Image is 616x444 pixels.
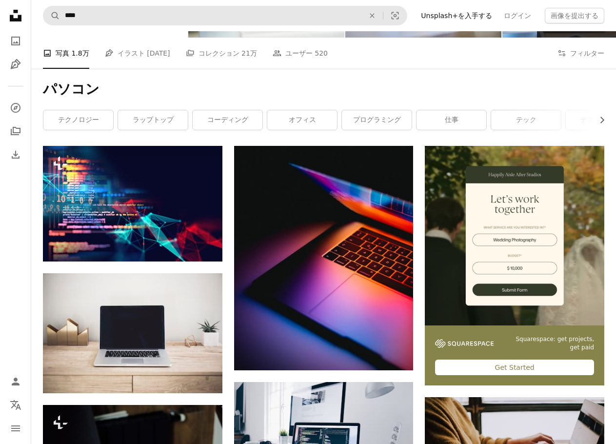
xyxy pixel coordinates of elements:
button: 全てクリア [361,6,383,25]
a: ログイン [498,8,537,23]
a: Squarespace: get projects, get paidGet Started [425,146,604,385]
a: コーディング [193,110,262,130]
a: 写真 [6,31,25,51]
img: file-1747939393036-2c53a76c450aimage [425,146,604,325]
span: Squarespace: get projects, get paid [505,335,594,352]
button: ビジュアル検索 [383,6,407,25]
a: ダウンロード履歴 [6,145,25,164]
a: プログラミング [342,110,412,130]
a: ユーザー 520 [273,38,328,69]
span: 520 [315,48,328,59]
div: Get Started [435,360,594,375]
img: 茶色のテーブルの上にMacBook Pro [43,273,222,393]
a: コレクション 21万 [186,38,257,69]
span: [DATE] [147,48,170,59]
button: 画像を提出する [545,8,604,23]
a: 仕事 [417,110,486,130]
a: テック [491,110,561,130]
a: ログイン / 登録する [6,372,25,391]
a: オフィス [267,110,337,130]
img: プログラミングコード、ソフトウェア開発者の抽象技術背景、およびコンピュータスクリプト [43,146,222,262]
button: Unsplashで検索する [43,6,60,25]
a: イラスト [DATE] [105,38,170,69]
a: 茶色のテーブルの上にMacBook Pro [43,329,222,338]
form: サイト内でビジュアルを探す [43,6,407,25]
a: Unsplash+を入手する [415,8,498,23]
a: ラップトップ [118,110,188,130]
a: イラスト [6,55,25,74]
a: MacBook Pro turned on [234,254,414,262]
h1: パソコン [43,81,604,98]
img: MacBook Pro turned on [234,146,414,370]
a: テクノロジー [43,110,113,130]
button: リストを右にスクロールする [593,110,604,130]
span: 21万 [241,48,257,59]
a: プログラミングコード、ソフトウェア開発者の抽象技術背景、およびコンピュータスクリプト [43,199,222,208]
button: 言語 [6,395,25,415]
a: コレクション [6,121,25,141]
a: 探す [6,98,25,118]
a: ホーム — Unsplash [6,6,25,27]
img: file-1747939142011-51e5cc87e3c9 [435,339,494,348]
button: フィルター [557,38,604,69]
button: メニュー [6,419,25,438]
